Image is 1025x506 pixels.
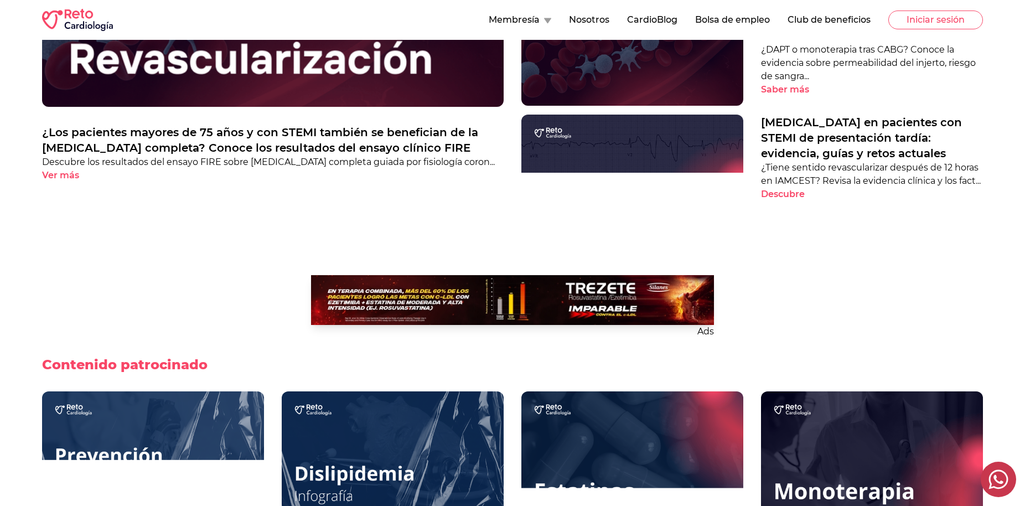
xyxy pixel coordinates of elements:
p: ¿DAPT o monoterapia tras CABG? Conoce la evidencia sobre permeabilidad del injerto, riesgo de san... [761,43,983,83]
a: [MEDICAL_DATA] en pacientes con STEMI de presentación tardía: evidencia, guías y retos actuales [761,115,983,161]
p: Ads [311,325,714,338]
p: ¿Tiene sentido revascularizar después de 12 horas en IAMCEST? Revisa la evidencia clínica y los f... [761,161,983,188]
button: Membresía [489,13,551,27]
button: Iniciar sesión [888,11,983,29]
a: ¿Los pacientes mayores de 75 años y con STEMI también se benefician de la [MEDICAL_DATA] completa... [42,125,504,156]
a: Ver más [42,169,504,182]
button: Descubre [761,188,824,201]
button: CardioBlog [627,13,677,27]
a: Descubre [761,188,983,201]
p: Descubre [761,188,805,201]
img: Ad - web | home | banner | trezete | 2025-07-24 | 1 [311,275,714,325]
button: Saber más [761,83,829,96]
p: Saber más [761,83,809,96]
button: Bolsa de empleo [695,13,770,27]
img: Revascularización en pacientes con STEMI de presentación tardía: evidencia, guías y retos actuales [521,115,743,240]
button: Club de beneficios [788,13,871,27]
button: Ver más [42,169,99,182]
p: Ver más [42,169,79,182]
button: Nosotros [569,13,609,27]
a: Saber más [761,83,983,96]
h2: Contenido patrocinado [42,356,208,374]
p: Descubre los resultados del ensayo FIRE sobre [MEDICAL_DATA] completa guiada por fisiología coron... [42,156,504,169]
img: RETO Cardio Logo [42,9,113,31]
